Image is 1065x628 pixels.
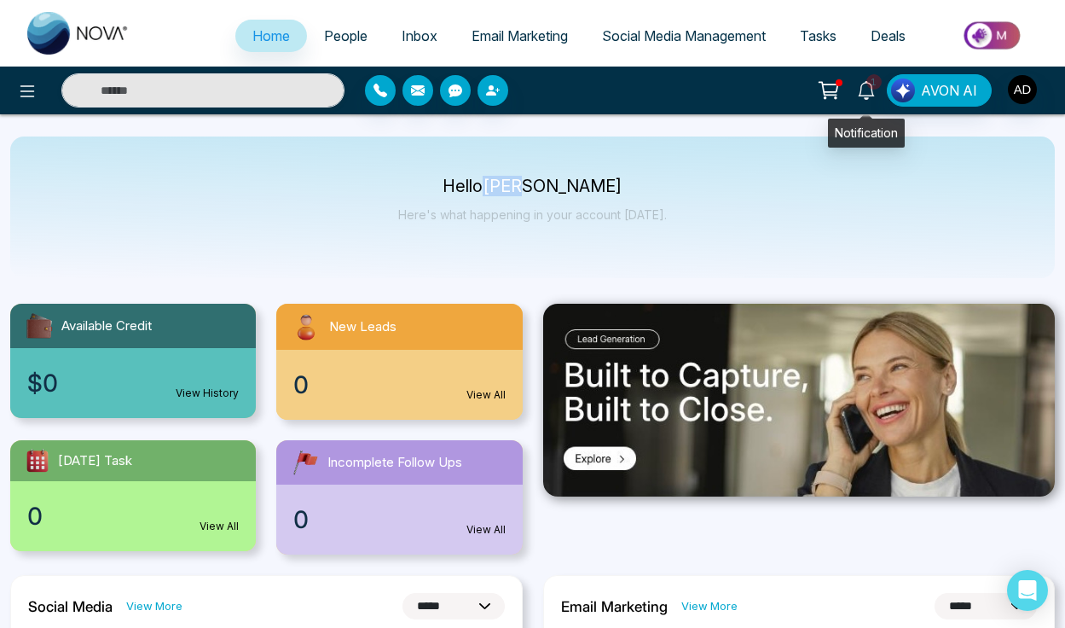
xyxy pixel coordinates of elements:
[329,317,396,337] span: New Leads
[398,179,667,194] p: Hello [PERSON_NAME]
[252,27,290,44] span: Home
[176,386,239,401] a: View History
[398,207,667,222] p: Here's what happening in your account [DATE].
[921,80,977,101] span: AVON AI
[327,453,462,473] span: Incomplete Follow Ups
[871,27,906,44] span: Deals
[266,440,532,555] a: Incomplete Follow Ups0View All
[866,74,882,90] span: 1
[27,365,58,401] span: $0
[307,20,385,52] a: People
[324,27,368,44] span: People
[385,20,454,52] a: Inbox
[24,311,55,341] img: availableCredit.svg
[800,27,836,44] span: Tasks
[466,522,506,538] a: View All
[200,519,239,534] a: View All
[561,598,668,615] h2: Email Marketing
[846,74,887,104] a: 1
[402,27,437,44] span: Inbox
[543,304,1056,497] img: .
[266,304,532,420] a: New Leads0View All
[887,74,992,107] button: AVON AI
[235,20,307,52] a: Home
[24,447,51,474] img: todayTask.svg
[27,498,43,534] span: 0
[27,12,130,55] img: Nova CRM Logo
[783,20,854,52] a: Tasks
[585,20,783,52] a: Social Media Management
[1007,570,1048,611] div: Open Intercom Messenger
[290,311,322,343] img: newLeads.svg
[1008,75,1037,104] img: User Avatar
[293,367,309,403] span: 0
[602,27,766,44] span: Social Media Management
[891,78,915,102] img: Lead Flow
[28,598,113,615] h2: Social Media
[290,447,321,478] img: followUps.svg
[472,27,568,44] span: Email Marketing
[454,20,585,52] a: Email Marketing
[681,598,738,614] a: View More
[58,451,132,471] span: [DATE] Task
[61,317,152,336] span: Available Credit
[828,119,905,148] div: Notification
[126,598,182,614] a: View More
[854,20,923,52] a: Deals
[931,16,1055,55] img: Market-place.gif
[293,502,309,538] span: 0
[466,387,506,403] a: View All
